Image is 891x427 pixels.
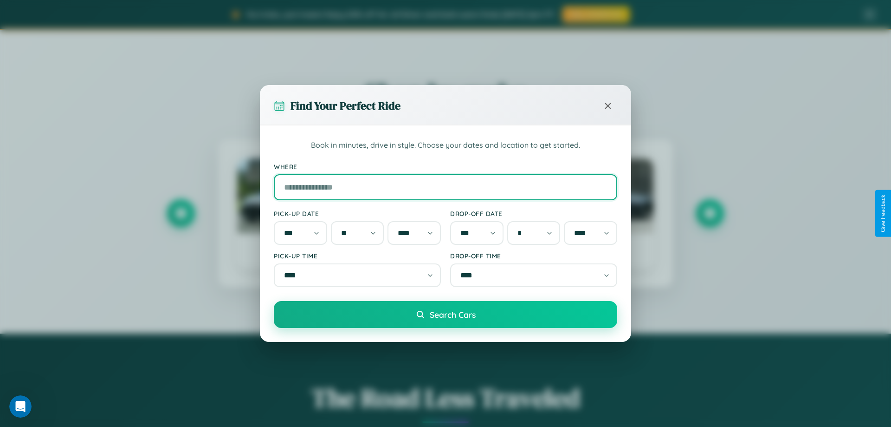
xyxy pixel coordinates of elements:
p: Book in minutes, drive in style. Choose your dates and location to get started. [274,139,617,151]
label: Where [274,163,617,171]
span: Search Cars [430,309,476,320]
label: Pick-up Time [274,252,441,260]
label: Drop-off Date [450,210,617,217]
label: Pick-up Date [274,210,441,217]
h3: Find Your Perfect Ride [291,98,400,113]
button: Search Cars [274,301,617,328]
label: Drop-off Time [450,252,617,260]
